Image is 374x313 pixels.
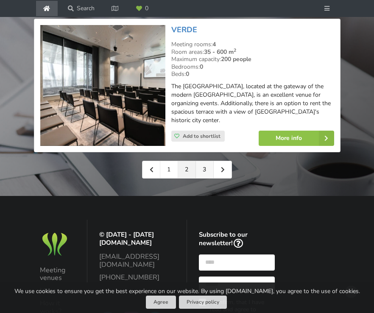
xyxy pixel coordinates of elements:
[171,48,334,56] div: Room areas:
[62,1,100,16] a: Search
[160,161,178,178] a: 1
[221,55,251,63] strong: 200 people
[171,56,334,63] div: Maximum capacity:
[212,40,216,48] strong: 4
[145,6,148,11] span: 0
[40,25,165,146] img: Conference centre | Riga | VERDE
[171,25,197,35] a: VERDE
[200,63,203,71] strong: 0
[178,161,196,178] a: 2
[171,70,334,78] div: Beds:
[99,253,175,268] a: [EMAIL_ADDRESS][DOMAIN_NAME]
[171,41,334,48] div: Meeting rooms:
[171,82,334,125] p: The [GEOGRAPHIC_DATA], located at the gateway of the modern [GEOGRAPHIC_DATA], is an excellent ve...
[146,296,176,309] button: Agree
[186,70,189,78] strong: 0
[99,274,175,281] a: [PHONE_NUMBER]
[196,161,214,178] a: 3
[99,231,175,247] p: © [DATE] - [DATE] [DOMAIN_NAME]
[40,231,70,258] img: Baltic Meeting Rooms
[40,266,76,282] a: Meeting venues
[183,133,220,140] span: Add to shortlist
[179,296,227,309] a: Privacy policy
[171,63,334,71] div: Bedrooms:
[199,231,275,249] p: Subscribe to our newsletter!
[204,48,236,56] strong: 35 - 600 m
[234,47,236,53] sup: 2
[259,131,334,146] a: More info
